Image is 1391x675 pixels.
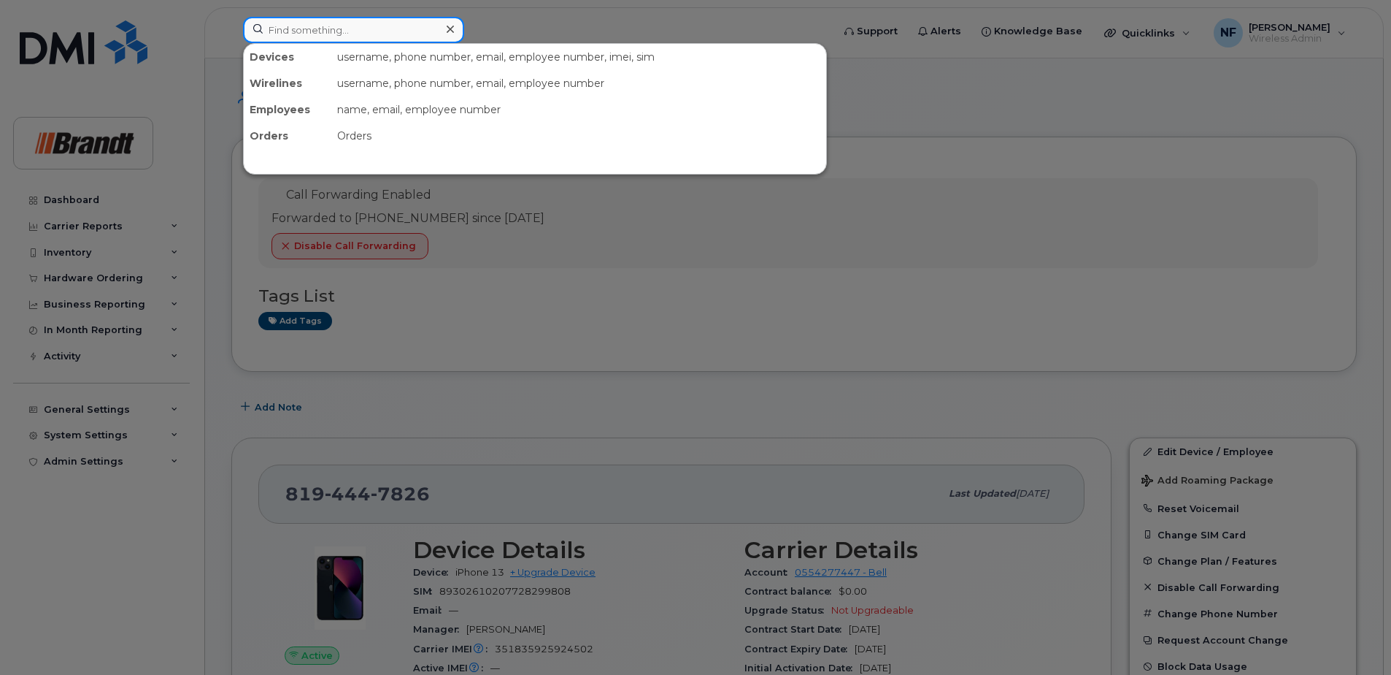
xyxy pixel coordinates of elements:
[244,44,331,70] div: Devices
[244,123,331,149] div: Orders
[244,70,331,96] div: Wirelines
[331,123,826,149] div: Orders
[331,96,826,123] div: name, email, employee number
[244,96,331,123] div: Employees
[331,70,826,96] div: username, phone number, email, employee number
[331,44,826,70] div: username, phone number, email, employee number, imei, sim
